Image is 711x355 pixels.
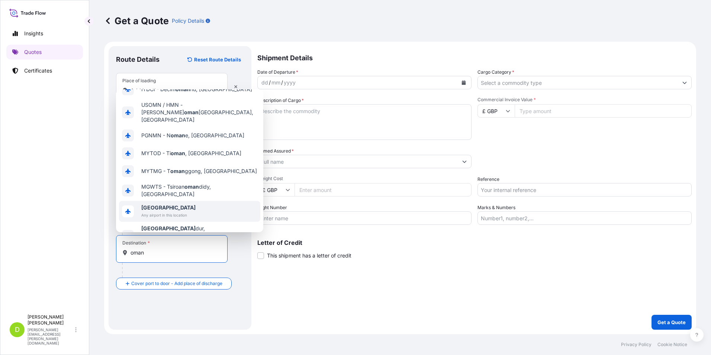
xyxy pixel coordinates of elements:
b: oman [176,86,190,92]
button: Show suggestions [678,76,691,89]
div: Place of loading [122,78,156,84]
b: oman [184,109,199,115]
span: D [15,326,20,333]
p: Certificates [24,67,52,74]
input: Type amount [515,104,692,118]
span: ITDCI - Decim nu, [GEOGRAPHIC_DATA] [141,86,252,93]
p: Cookie Notice [657,342,687,348]
p: Shipment Details [257,46,692,68]
span: MYTMG - T ggong, [GEOGRAPHIC_DATA] [141,167,257,175]
p: Quotes [24,48,42,56]
span: Freight Cost [257,176,472,182]
span: MGWTS - Tsiroan didy, [GEOGRAPHIC_DATA] [141,183,257,198]
input: Enter amount [295,183,472,196]
div: / [281,78,283,87]
button: Calendar [458,77,470,89]
label: Cargo Category [477,68,514,76]
b: oman [170,168,185,174]
p: Route Details [116,55,160,64]
span: Cover port to door - Add place of discharge [131,280,222,287]
label: Flight Number [257,204,287,211]
input: Your internal reference [477,183,692,196]
p: Get a Quote [657,319,686,326]
input: Enter name [257,211,472,225]
div: Destination [122,240,150,246]
b: oman [171,150,185,156]
span: Commercial Invoice Value [477,97,692,103]
span: MYTOD - Ti , [GEOGRAPHIC_DATA] [141,150,241,157]
p: Insights [24,30,43,37]
input: Full name [258,155,458,168]
b: oman [184,183,199,190]
span: dur, [GEOGRAPHIC_DATA], [GEOGRAPHIC_DATA] [141,225,257,240]
div: year, [283,78,296,87]
label: Marks & Numbers [477,204,515,211]
span: Date of Departure [257,68,298,76]
b: [GEOGRAPHIC_DATA] [141,225,196,231]
label: Description of Cargo [257,97,304,104]
div: day, [261,78,269,87]
div: / [269,78,271,87]
b: oman [171,132,185,138]
p: [PERSON_NAME] [PERSON_NAME] [28,314,74,326]
input: Number1, number2,... [477,211,692,225]
p: [PERSON_NAME][EMAIL_ADDRESS][PERSON_NAME][DOMAIN_NAME] [28,327,74,345]
span: USOMN / HMN - [PERSON_NAME] [GEOGRAPHIC_DATA], [GEOGRAPHIC_DATA] [141,101,257,124]
p: Get a Quote [104,15,169,27]
p: Reset Route Details [194,56,241,63]
span: Any airport in this location [141,211,196,219]
label: Reference [477,176,499,183]
input: Place of loading [131,87,218,94]
p: Privacy Policy [621,342,652,348]
input: Select a commodity type [478,76,678,89]
span: This shipment has a letter of credit [267,252,351,259]
button: Show suggestions [458,155,471,168]
p: Letter of Credit [257,240,692,246]
div: month, [271,78,281,87]
div: Show suggestions [116,89,263,232]
span: PGNMN - N e, [GEOGRAPHIC_DATA] [141,132,244,139]
b: [GEOGRAPHIC_DATA] [141,204,196,211]
p: Policy Details [172,17,204,25]
input: Destination [131,249,218,256]
label: Named Assured [257,147,294,155]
